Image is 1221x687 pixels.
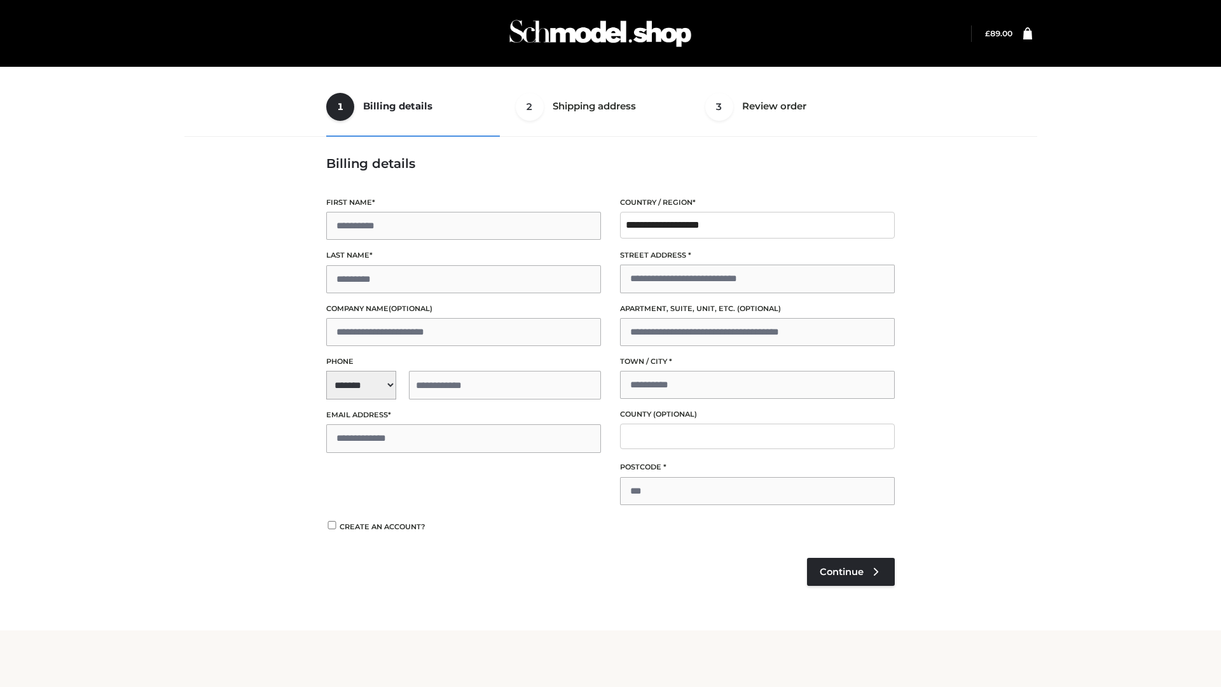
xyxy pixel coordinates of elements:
[326,249,601,261] label: Last name
[620,408,895,420] label: County
[326,303,601,315] label: Company name
[389,304,432,313] span: (optional)
[340,522,425,531] span: Create an account?
[807,558,895,586] a: Continue
[985,29,1012,38] bdi: 89.00
[620,461,895,473] label: Postcode
[653,410,697,419] span: (optional)
[505,8,696,59] img: Schmodel Admin 964
[326,521,338,529] input: Create an account?
[985,29,1012,38] a: £89.00
[985,29,990,38] span: £
[326,156,895,171] h3: Billing details
[620,197,895,209] label: Country / Region
[620,303,895,315] label: Apartment, suite, unit, etc.
[326,409,601,421] label: Email address
[620,356,895,368] label: Town / City
[326,356,601,368] label: Phone
[737,304,781,313] span: (optional)
[620,249,895,261] label: Street address
[326,197,601,209] label: First name
[820,566,864,578] span: Continue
